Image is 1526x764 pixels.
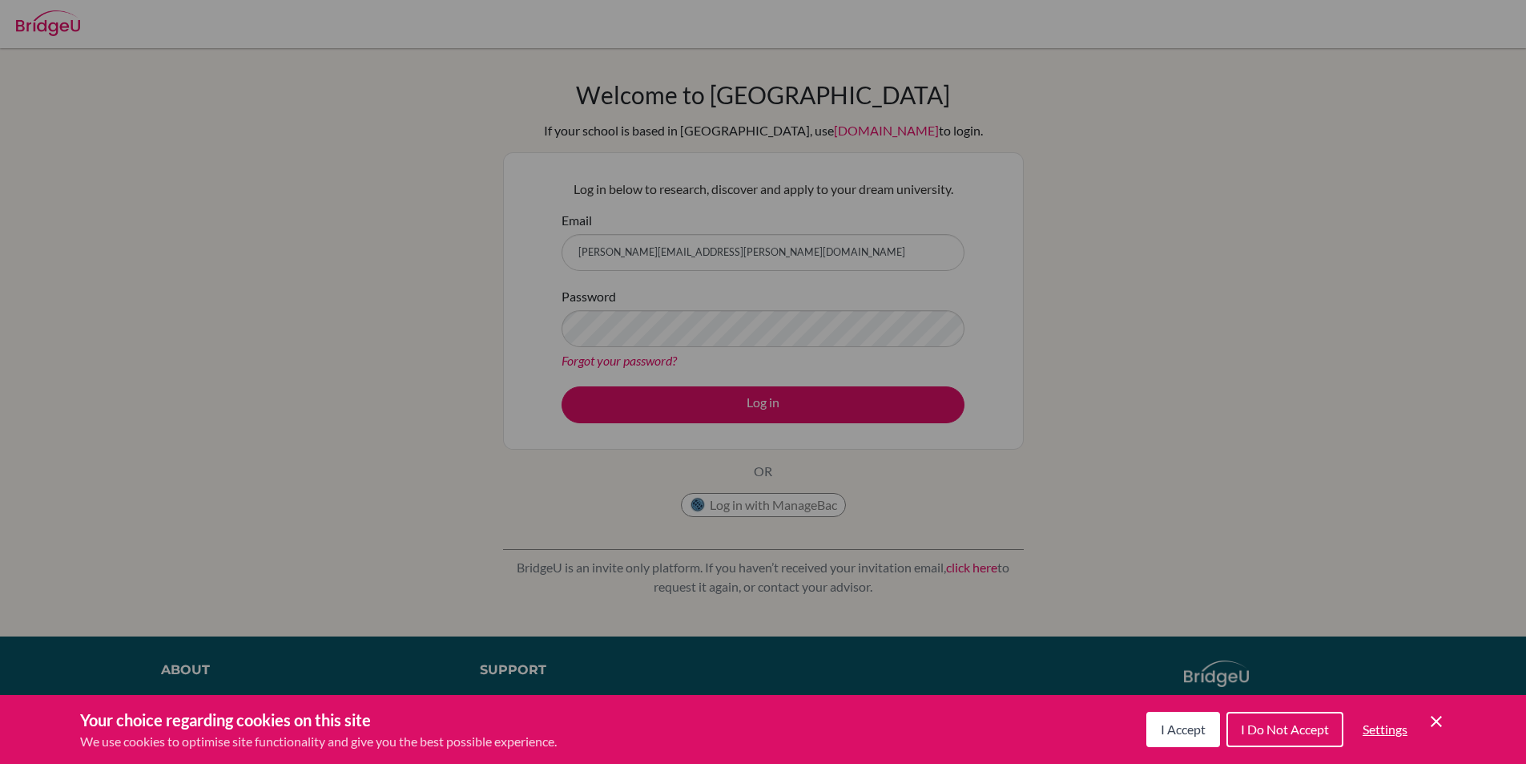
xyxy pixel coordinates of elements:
p: We use cookies to optimise site functionality and give you the best possible experience. [80,732,557,751]
h3: Your choice regarding cookies on this site [80,708,557,732]
span: Settings [1363,722,1407,737]
button: Save and close [1427,712,1446,731]
span: I Accept [1161,722,1206,737]
button: I Accept [1146,712,1220,747]
button: I Do Not Accept [1226,712,1343,747]
button: Settings [1350,713,1420,746]
span: I Do Not Accept [1241,722,1329,737]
